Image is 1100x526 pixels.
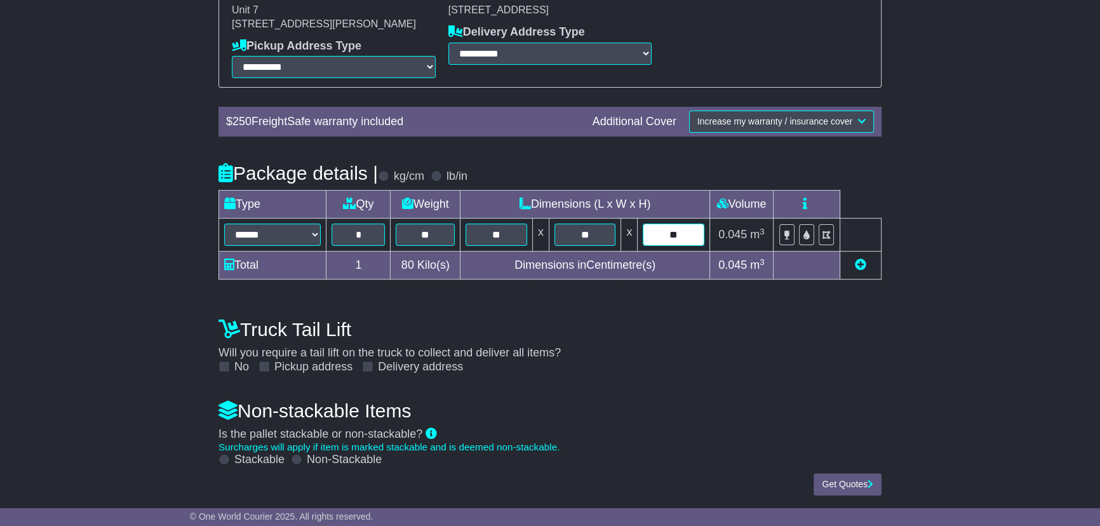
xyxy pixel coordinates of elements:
a: Add new item [855,259,866,271]
label: lb/in [446,170,467,184]
td: Qty [326,191,391,219]
td: 1 [326,252,391,280]
h4: Package details | [218,163,378,184]
label: Non-Stackable [307,453,382,467]
span: m [750,259,765,271]
td: Total [219,252,326,280]
span: © One World Courier 2025. All rights reserved. [190,511,373,522]
td: Dimensions (L x W x H) [460,191,710,219]
label: Delivery address [378,360,463,374]
button: Get Quotes [814,473,882,496]
span: m [750,228,765,241]
label: Pickup address [274,360,352,374]
span: [STREET_ADDRESS] [448,4,549,15]
sup: 3 [760,257,765,267]
td: Volume [709,191,773,219]
div: Will you require a tail lift on the truck to collect and deliver all items? [212,312,888,374]
div: $ FreightSafe warranty included [220,115,586,129]
sup: 3 [760,227,765,236]
span: 0.045 [718,259,747,271]
h4: Truck Tail Lift [218,319,882,340]
label: Delivery Address Type [448,25,585,39]
span: 250 [232,115,252,128]
td: x [532,219,549,252]
label: No [234,360,249,374]
button: Increase my warranty / insurance cover [689,111,874,133]
span: Unit 7 [232,4,258,15]
td: x [621,219,638,252]
td: Weight [391,191,460,219]
span: 0.045 [718,228,747,241]
span: 80 [401,259,414,271]
td: Kilo(s) [391,252,460,280]
label: Pickup Address Type [232,39,361,53]
td: Dimensions in Centimetre(s) [460,252,710,280]
span: [STREET_ADDRESS][PERSON_NAME] [232,18,416,29]
label: Stackable [234,453,285,467]
span: Is the pallet stackable or non-stackable? [218,428,422,440]
td: Type [219,191,326,219]
h4: Non-stackable Items [218,400,882,421]
div: Additional Cover [586,115,683,129]
span: Increase my warranty / insurance cover [697,116,852,126]
div: Surcharges will apply if item is marked stackable and is deemed non-stackable. [218,442,882,453]
label: kg/cm [394,170,424,184]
